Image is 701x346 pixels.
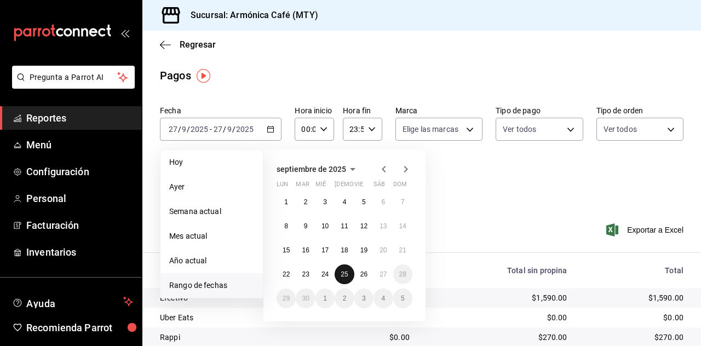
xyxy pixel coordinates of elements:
span: / [232,125,235,134]
span: Reportes [26,111,133,125]
span: Regresar [180,39,216,50]
button: 15 de septiembre de 2025 [277,240,296,260]
span: Recomienda Parrot [26,320,133,335]
abbr: 20 de septiembre de 2025 [380,246,387,254]
button: Exportar a Excel [608,223,683,237]
button: Regresar [160,39,216,50]
abbr: 3 de septiembre de 2025 [323,198,327,206]
span: Semana actual [169,206,254,217]
button: 16 de septiembre de 2025 [296,240,315,260]
button: 13 de septiembre de 2025 [374,216,393,236]
div: Pagos [160,67,191,84]
abbr: viernes [354,181,363,192]
button: 2 de septiembre de 2025 [296,192,315,212]
div: Uber Eats [160,312,315,323]
button: open_drawer_menu [120,28,129,37]
span: Elige las marcas [403,124,458,135]
span: Ayuda [26,295,119,308]
div: Total sin propina [427,266,567,275]
button: 4 de octubre de 2025 [374,289,393,308]
abbr: 25 de septiembre de 2025 [341,270,348,278]
abbr: sábado [374,181,385,192]
abbr: 24 de septiembre de 2025 [321,270,329,278]
button: 19 de septiembre de 2025 [354,240,374,260]
abbr: 9 de septiembre de 2025 [304,222,308,230]
button: Tooltip marker [197,69,210,83]
abbr: 19 de septiembre de 2025 [360,246,367,254]
abbr: 2 de septiembre de 2025 [304,198,308,206]
div: $270.00 [427,332,567,343]
span: / [178,125,181,134]
button: 22 de septiembre de 2025 [277,264,296,284]
abbr: 22 de septiembre de 2025 [283,270,290,278]
abbr: miércoles [315,181,326,192]
button: 23 de septiembre de 2025 [296,264,315,284]
abbr: martes [296,181,309,192]
button: 29 de septiembre de 2025 [277,289,296,308]
abbr: 12 de septiembre de 2025 [360,222,367,230]
abbr: 2 de octubre de 2025 [343,295,347,302]
span: / [223,125,226,134]
button: 10 de septiembre de 2025 [315,216,335,236]
button: 1 de septiembre de 2025 [277,192,296,212]
abbr: 26 de septiembre de 2025 [360,270,367,278]
button: 9 de septiembre de 2025 [296,216,315,236]
span: / [187,125,190,134]
abbr: 11 de septiembre de 2025 [341,222,348,230]
label: Tipo de pago [496,107,583,114]
abbr: jueves [335,181,399,192]
button: 1 de octubre de 2025 [315,289,335,308]
button: 5 de octubre de 2025 [393,289,412,308]
div: $270.00 [585,332,683,343]
button: 24 de septiembre de 2025 [315,264,335,284]
input: -- [168,125,178,134]
input: ---- [190,125,209,134]
button: 17 de septiembre de 2025 [315,240,335,260]
span: Pregunta a Parrot AI [30,72,118,83]
div: $1,590.00 [585,292,683,303]
abbr: 15 de septiembre de 2025 [283,246,290,254]
span: Menú [26,137,133,152]
button: 21 de septiembre de 2025 [393,240,412,260]
button: 20 de septiembre de 2025 [374,240,393,260]
span: Ver todos [604,124,637,135]
abbr: 7 de septiembre de 2025 [401,198,405,206]
button: 6 de septiembre de 2025 [374,192,393,212]
div: $0.00 [427,312,567,323]
button: 18 de septiembre de 2025 [335,240,354,260]
button: 8 de septiembre de 2025 [277,216,296,236]
label: Marca [395,107,482,114]
abbr: 6 de septiembre de 2025 [381,198,385,206]
abbr: 27 de septiembre de 2025 [380,270,387,278]
label: Fecha [160,107,281,114]
abbr: 23 de septiembre de 2025 [302,270,309,278]
button: 5 de septiembre de 2025 [354,192,374,212]
button: Pregunta a Parrot AI [12,66,135,89]
span: Año actual [169,255,254,267]
abbr: 8 de septiembre de 2025 [284,222,288,230]
input: -- [227,125,232,134]
div: $1,590.00 [427,292,567,303]
label: Tipo de orden [596,107,683,114]
input: -- [181,125,187,134]
button: 30 de septiembre de 2025 [296,289,315,308]
abbr: 17 de septiembre de 2025 [321,246,329,254]
h3: Sucursal: Armónica Café (MTY) [182,9,318,22]
div: Total [585,266,683,275]
label: Hora inicio [295,107,334,114]
input: -- [213,125,223,134]
abbr: 14 de septiembre de 2025 [399,222,406,230]
button: 4 de septiembre de 2025 [335,192,354,212]
button: 27 de septiembre de 2025 [374,264,393,284]
abbr: 13 de septiembre de 2025 [380,222,387,230]
span: Inventarios [26,245,133,259]
abbr: 10 de septiembre de 2025 [321,222,329,230]
button: 3 de octubre de 2025 [354,289,374,308]
abbr: 18 de septiembre de 2025 [341,246,348,254]
button: 7 de septiembre de 2025 [393,192,412,212]
abbr: 1 de octubre de 2025 [323,295,327,302]
abbr: 3 de octubre de 2025 [362,295,366,302]
abbr: 4 de octubre de 2025 [381,295,385,302]
abbr: 5 de octubre de 2025 [401,295,405,302]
